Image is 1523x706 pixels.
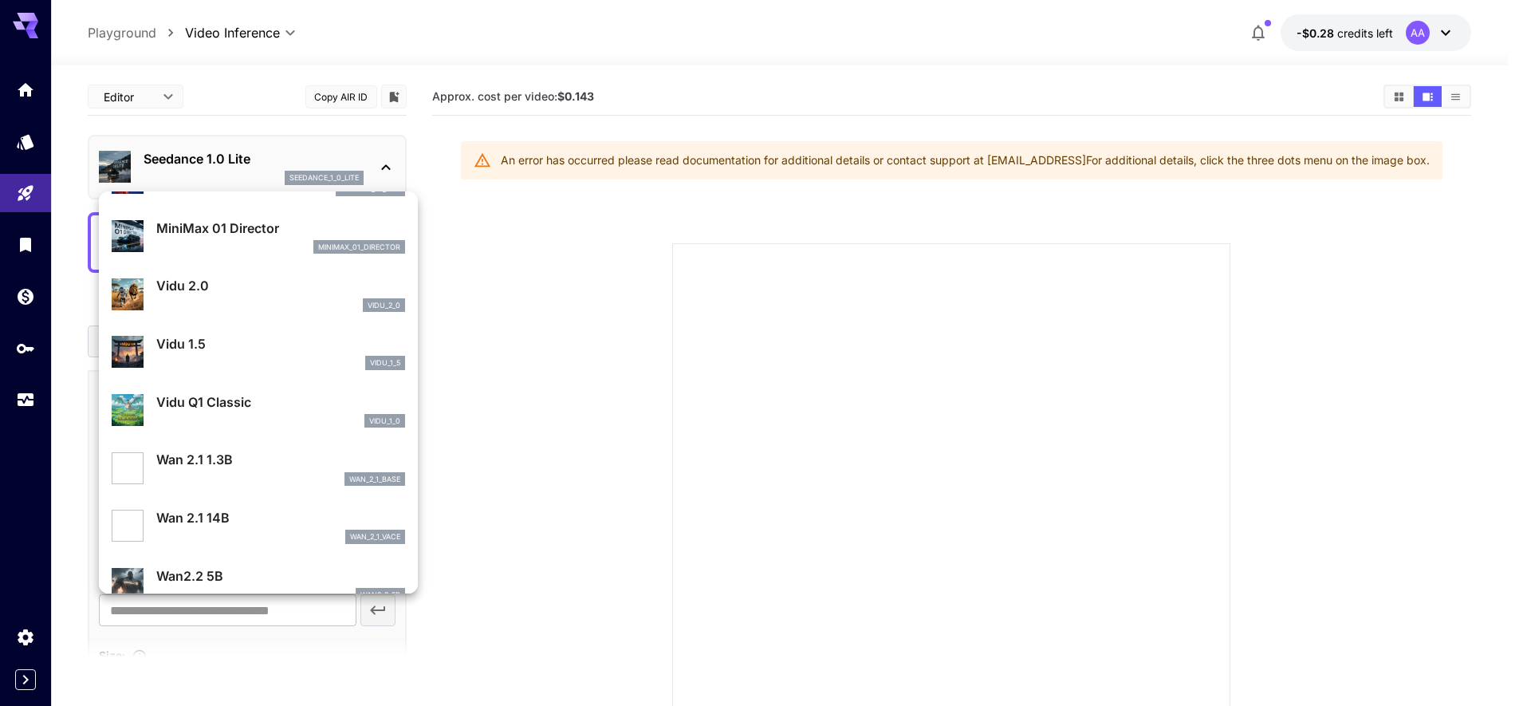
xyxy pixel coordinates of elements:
p: vidu_1_5 [370,357,400,369]
div: Wan 2.1 14Bwan_2_1_vace [112,502,405,550]
div: Vidu Q1 Classicvidu_1_0 [112,386,405,435]
div: Vidu 2.0vidu_2_0 [112,270,405,318]
p: Vidu 2.0 [156,276,405,295]
p: minimax_01_director [318,242,400,253]
div: Wan 2.1 1.3Bwan_2_1_base [112,444,405,492]
p: Wan 2.1 1.3B [156,450,405,469]
p: Vidu 1.5 [156,334,405,353]
p: Wan2.2 5B [156,566,405,586]
p: wan2_2_5b [360,590,400,601]
div: Vidu 1.5vidu_1_5 [112,328,405,377]
p: vidu_2_0 [368,300,400,311]
div: Wan2.2 5Bwan2_2_5b [112,560,405,609]
div: MiniMax 01 Directorminimax_01_director [112,212,405,261]
p: wan_2_1_base [349,474,400,485]
p: MiniMax 01 Director [156,219,405,238]
p: wan_2_1_vace [350,531,400,542]
p: vidu_1_0 [369,416,400,427]
p: Wan 2.1 14B [156,508,405,527]
p: Vidu Q1 Classic [156,392,405,412]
